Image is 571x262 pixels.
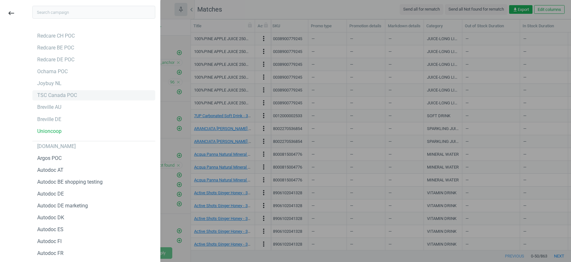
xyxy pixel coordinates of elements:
[32,6,155,19] input: Search campaign
[37,250,64,257] div: Autodoc FR
[37,238,62,245] div: Autodoc FI
[37,44,74,51] div: Redcare BE POC
[37,226,64,233] div: Autodoc ES
[37,116,61,123] div: Breville DE
[37,179,103,186] div: Autodoc BE shopping testing
[37,214,64,221] div: Autodoc DK
[37,56,74,63] div: Redcare DE POC
[37,143,76,150] div: [DOMAIN_NAME]
[37,155,62,162] div: Argos POC
[4,6,19,21] button: keyboard_backspace
[37,202,88,209] div: Autodoc DE marketing
[37,167,64,174] div: Autodoc AT
[37,32,75,39] div: Redcare CH POC
[37,80,62,87] div: Joybuy NL
[37,128,62,135] div: Unioncoop
[37,68,68,75] div: Ochama POC
[37,92,77,99] div: TSC Canada POC
[37,104,61,111] div: Breville AU
[7,9,15,17] i: keyboard_backspace
[37,190,64,197] div: Autodoc DE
